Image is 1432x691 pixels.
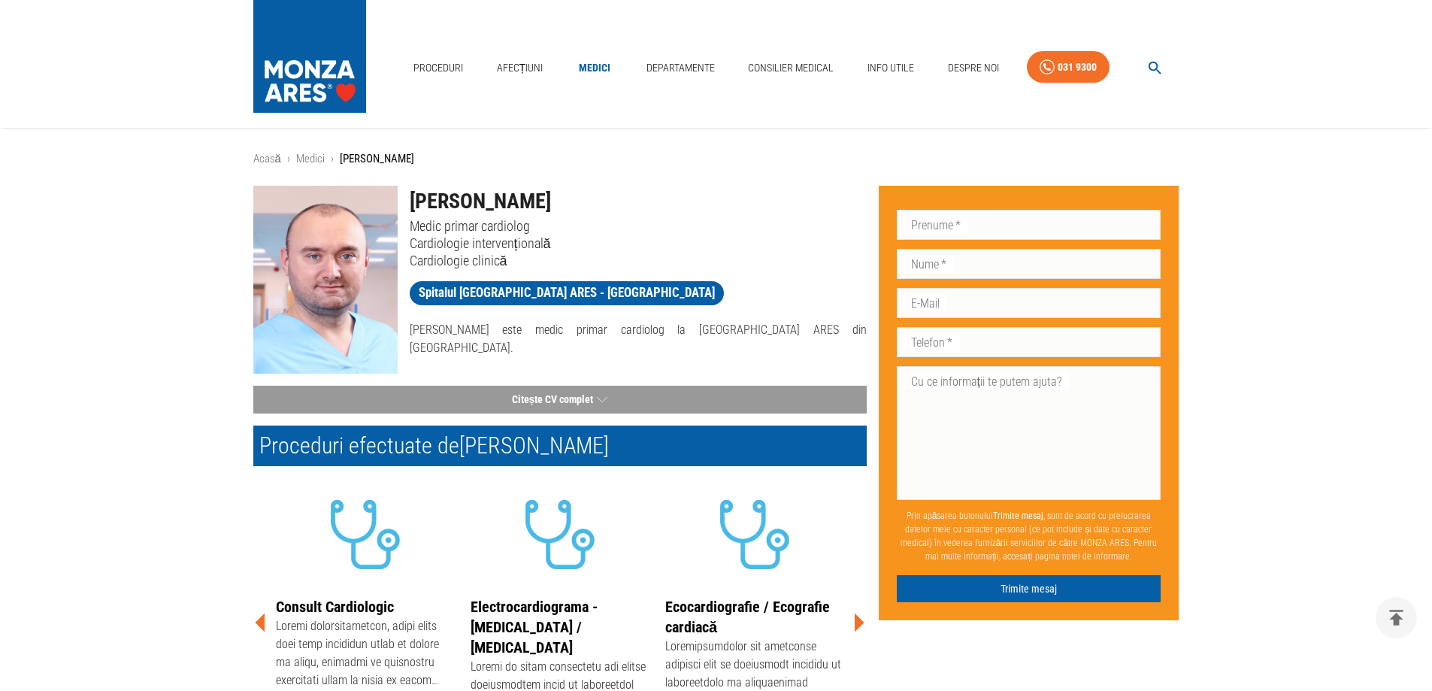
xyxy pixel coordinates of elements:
[253,150,1179,168] nav: breadcrumb
[665,598,830,636] a: Ecocardiografie / Ecografie cardiacă
[410,217,867,235] p: Medic primar cardiolog
[1376,597,1417,638] button: delete
[340,150,414,168] p: [PERSON_NAME]
[640,53,721,83] a: Departamente
[410,283,724,302] span: Spitalul [GEOGRAPHIC_DATA] ARES - [GEOGRAPHIC_DATA]
[410,281,724,305] a: Spitalul [GEOGRAPHIC_DATA] ARES - [GEOGRAPHIC_DATA]
[253,152,281,165] a: Acasă
[942,53,1005,83] a: Despre Noi
[861,53,920,83] a: Info Utile
[410,186,867,217] h1: [PERSON_NAME]
[253,186,398,374] img: Dr. Mădălin Marc
[331,150,334,168] li: ›
[491,53,549,83] a: Afecțiuni
[296,152,325,165] a: Medici
[1058,58,1097,77] div: 031 9300
[571,53,619,83] a: Medici
[1027,51,1110,83] a: 031 9300
[407,53,469,83] a: Proceduri
[897,575,1161,603] button: Trimite mesaj
[253,386,867,414] button: Citește CV complet
[410,235,867,252] p: Cardiologie intervențională
[410,252,867,269] p: Cardiologie clinică
[287,150,290,168] li: ›
[471,598,598,656] a: Electrocardiograma - [MEDICAL_DATA] / [MEDICAL_DATA]
[897,503,1161,569] p: Prin apăsarea butonului , sunt de acord cu prelucrarea datelor mele cu caracter personal (ce pot ...
[276,598,394,616] a: Consult Cardiologic
[993,511,1043,521] b: Trimite mesaj
[410,321,867,357] p: [PERSON_NAME] este medic primar cardiolog la [GEOGRAPHIC_DATA] ARES din [GEOGRAPHIC_DATA].
[742,53,840,83] a: Consilier Medical
[253,426,867,466] h2: Proceduri efectuate de [PERSON_NAME]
